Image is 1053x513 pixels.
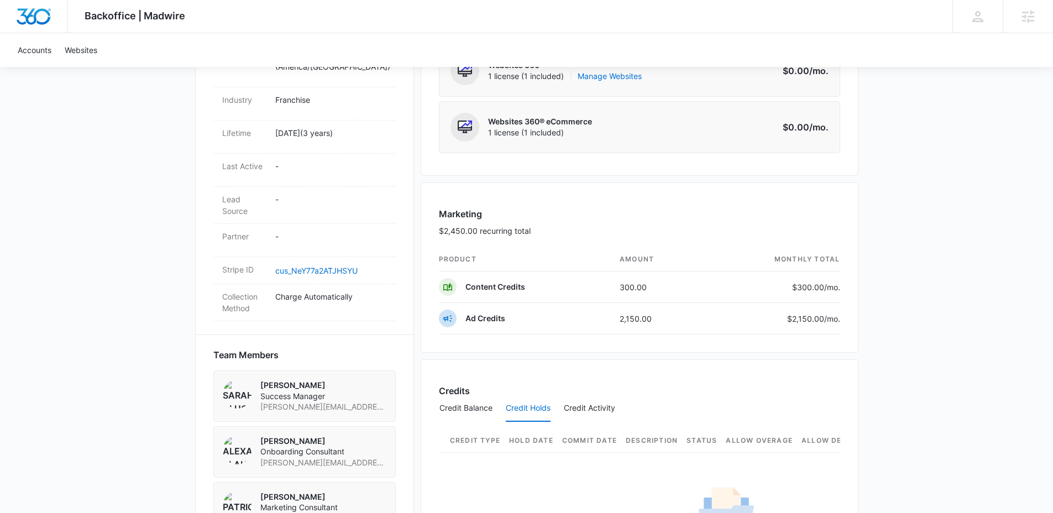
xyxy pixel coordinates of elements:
[260,380,386,391] p: [PERSON_NAME]
[222,94,266,106] dt: Industry
[488,71,642,82] span: 1 license (1 included)
[213,224,396,257] div: Partner-
[275,160,387,172] p: -
[223,436,252,464] img: Alexander Blaho
[726,436,793,446] span: Allow Overage
[809,65,829,76] span: /mo.
[488,127,592,138] span: 1 license (1 included)
[562,436,617,446] span: Commit Date
[439,207,531,221] h3: Marketing
[213,187,396,224] div: Lead Source-
[275,127,387,139] p: [DATE] ( 3 years )
[439,395,493,422] button: Credit Balance
[222,160,266,172] dt: Last Active
[58,33,104,67] a: Websites
[222,231,266,242] dt: Partner
[260,401,386,412] span: [PERSON_NAME][EMAIL_ADDRESS][PERSON_NAME][DOMAIN_NAME]
[439,225,531,237] p: $2,450.00 recurring total
[626,436,678,446] span: Description
[222,193,266,217] dt: Lead Source
[687,436,717,446] span: Status
[260,391,386,402] span: Success Manager
[213,87,396,121] div: IndustryFranchise
[506,395,551,422] button: Credit Holds
[275,193,387,205] p: -
[275,231,387,242] p: -
[260,446,386,457] span: Onboarding Consultant
[777,121,829,134] p: $0.00
[275,266,358,275] a: cus_NeY77a2ATJHSYU
[465,313,505,324] p: Ad Credits
[260,491,386,502] p: [PERSON_NAME]
[439,248,611,271] th: product
[213,257,396,284] div: Stripe IDcus_NeY77a2ATJHSYU
[260,502,386,513] span: Marketing Consultant
[488,116,592,127] p: Websites 360® eCommerce
[222,127,266,139] dt: Lifetime
[705,248,840,271] th: monthly total
[787,313,840,324] p: $2,150.00
[788,281,840,293] p: $300.00
[275,94,387,106] p: Franchise
[801,436,862,446] span: Allow Deficit
[222,264,266,275] dt: Stripe ID
[85,10,185,22] span: Backoffice | Madwire
[439,384,470,397] h3: Credits
[509,436,553,446] span: Hold Date
[611,271,705,303] td: 300.00
[611,248,705,271] th: amount
[260,436,386,447] p: [PERSON_NAME]
[465,281,525,292] p: Content Credits
[777,64,829,77] p: $0.00
[213,154,396,187] div: Last Active-
[213,348,279,362] span: Team Members
[223,380,252,409] img: Sarah Gluchacki
[578,71,642,82] a: Manage Websites
[824,314,840,323] span: /mo.
[564,395,615,422] button: Credit Activity
[260,457,386,468] span: [PERSON_NAME][EMAIL_ADDRESS][PERSON_NAME][DOMAIN_NAME]
[222,291,266,314] dt: Collection Method
[824,282,840,292] span: /mo.
[611,303,705,334] td: 2,150.00
[213,121,396,154] div: Lifetime[DATE](3 years)
[275,291,387,302] p: Charge Automatically
[11,33,58,67] a: Accounts
[450,436,500,446] span: Credit Type
[809,122,829,133] span: /mo.
[213,284,396,321] div: Collection MethodCharge Automatically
